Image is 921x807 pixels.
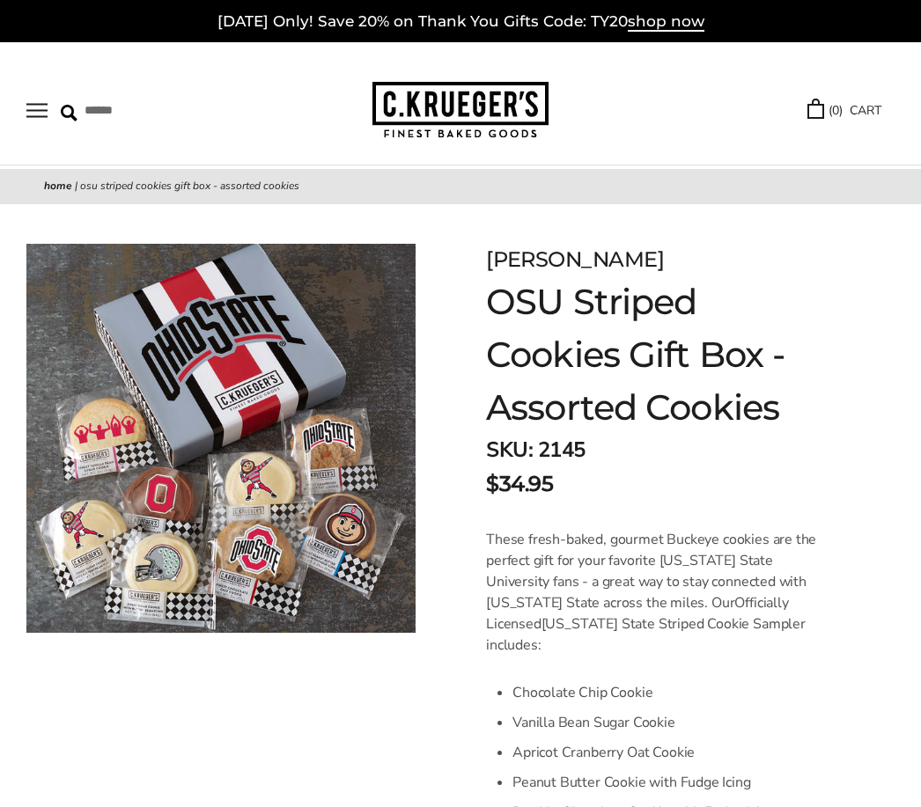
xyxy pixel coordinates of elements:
h1: OSU Striped Cookies Gift Box - Assorted Cookies [486,275,833,434]
a: Home [44,179,72,193]
nav: breadcrumbs [44,178,877,195]
span: OSU Striped Cookies Gift Box - Assorted Cookies [80,179,299,193]
strong: SKU: [486,436,533,464]
img: C.KRUEGER'S [372,82,549,139]
li: Chocolate Chip Cookie [512,678,833,708]
span: shop now [628,12,704,32]
div: [PERSON_NAME] [486,244,833,275]
p: These fresh-baked, gourmet Buckeye cookies are the perfect gift for your favorite [US_STATE] Stat... [486,529,833,656]
span: 2145 [538,436,586,464]
img: OSU Striped Cookies Gift Box - Assorted Cookies [26,244,416,633]
a: (0) CART [807,100,881,121]
li: Peanut Butter Cookie with Fudge Icing [512,767,833,797]
img: Search [61,105,77,121]
button: Open navigation [26,103,48,118]
span: | [75,179,77,193]
li: Vanilla Bean Sugar Cookie [512,708,833,737]
span: Officially Licensed [486,593,789,634]
input: Search [61,97,233,124]
li: Apricot Cranberry Oat Cookie [512,737,833,767]
span: $34.95 [486,468,553,500]
a: [DATE] Only! Save 20% on Thank You Gifts Code: TY20shop now [217,12,704,32]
